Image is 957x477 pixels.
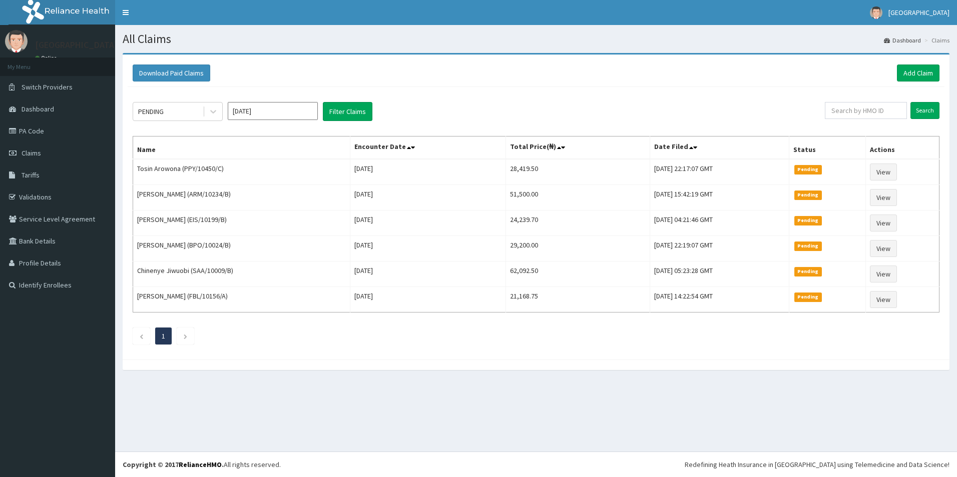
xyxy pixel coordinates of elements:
td: 62,092.50 [506,261,650,287]
th: Total Price(₦) [506,136,650,159]
td: [DATE] [350,287,506,312]
li: Claims [922,36,949,44]
td: [DATE] 22:17:07 GMT [650,159,789,185]
span: Pending [794,292,822,301]
td: [DATE] [350,159,506,185]
span: [GEOGRAPHIC_DATA] [888,8,949,17]
div: PENDING [138,106,164,116]
input: Search [910,102,939,119]
a: Dashboard [884,36,921,44]
td: Chinenye Jiwuobi (SAA/10009/B) [133,261,350,287]
a: View [870,163,897,180]
th: Actions [865,136,939,159]
a: View [870,265,897,282]
a: View [870,291,897,308]
span: Pending [794,241,822,250]
td: [PERSON_NAME] (FBL/10156/A) [133,287,350,312]
th: Name [133,136,350,159]
td: 21,168.75 [506,287,650,312]
td: 29,200.00 [506,236,650,261]
td: [DATE] 15:42:19 GMT [650,185,789,210]
a: View [870,240,897,257]
img: User Image [5,30,28,52]
td: 24,239.70 [506,210,650,236]
td: [DATE] [350,185,506,210]
th: Status [789,136,866,159]
td: [DATE] 14:22:54 GMT [650,287,789,312]
span: Pending [794,190,822,199]
td: [PERSON_NAME] (ARM/10234/B) [133,185,350,210]
th: Date Filed [650,136,789,159]
h1: All Claims [123,32,949,45]
img: User Image [870,6,882,19]
td: [DATE] 04:21:46 GMT [650,210,789,236]
td: [PERSON_NAME] (EIS/10199/B) [133,210,350,236]
td: [DATE] [350,261,506,287]
a: Next page [183,331,188,340]
a: View [870,214,897,231]
input: Search by HMO ID [825,102,907,119]
span: Switch Providers [22,82,73,91]
a: Previous page [139,331,144,340]
td: [DATE] 22:19:07 GMT [650,236,789,261]
a: Online [35,54,59,61]
footer: All rights reserved. [115,451,957,477]
input: Select Month and Year [228,102,318,120]
span: Pending [794,216,822,225]
a: View [870,189,897,206]
div: Redefining Heath Insurance in [GEOGRAPHIC_DATA] using Telemedicine and Data Science! [685,459,949,469]
span: Claims [22,148,41,157]
a: Page 1 is your current page [162,331,165,340]
td: [DATE] 05:23:28 GMT [650,261,789,287]
span: Dashboard [22,104,54,113]
span: Pending [794,165,822,174]
td: [DATE] [350,210,506,236]
td: [DATE] [350,236,506,261]
td: 28,419.50 [506,159,650,185]
span: Tariffs [22,170,40,179]
td: [PERSON_NAME] (BPO/10024/B) [133,236,350,261]
th: Encounter Date [350,136,506,159]
p: [GEOGRAPHIC_DATA] [35,40,118,49]
button: Filter Claims [323,102,372,121]
td: 51,500.00 [506,185,650,210]
a: Add Claim [897,64,939,81]
span: Pending [794,267,822,276]
strong: Copyright © 2017 . [123,460,224,469]
td: Tosin Arowona (PPY/10450/C) [133,159,350,185]
a: RelianceHMO [179,460,222,469]
button: Download Paid Claims [133,64,210,81]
